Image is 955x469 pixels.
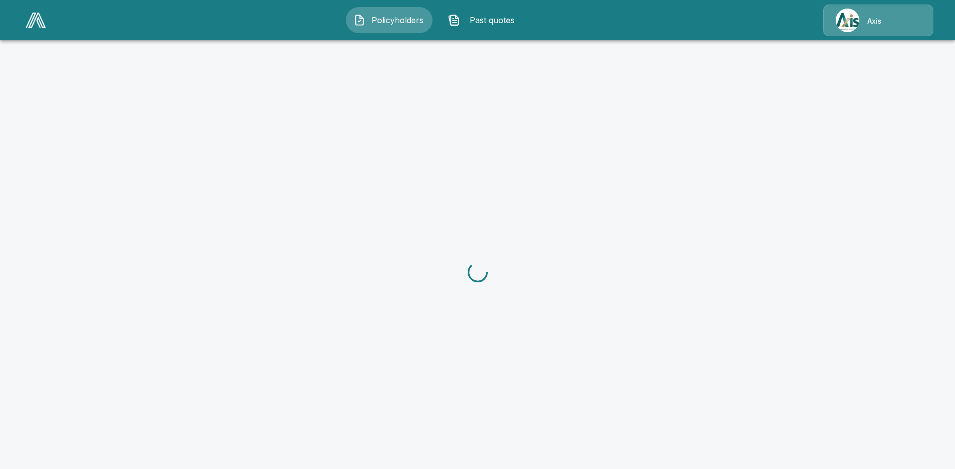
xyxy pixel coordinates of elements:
[836,9,859,32] img: Agency Icon
[26,13,46,28] img: AA Logo
[370,14,425,26] span: Policyholders
[867,16,881,26] p: Axis
[440,7,527,33] button: Past quotes IconPast quotes
[823,5,933,36] a: Agency IconAxis
[448,14,460,26] img: Past quotes Icon
[464,14,520,26] span: Past quotes
[346,7,432,33] button: Policyholders IconPolicyholders
[353,14,365,26] img: Policyholders Icon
